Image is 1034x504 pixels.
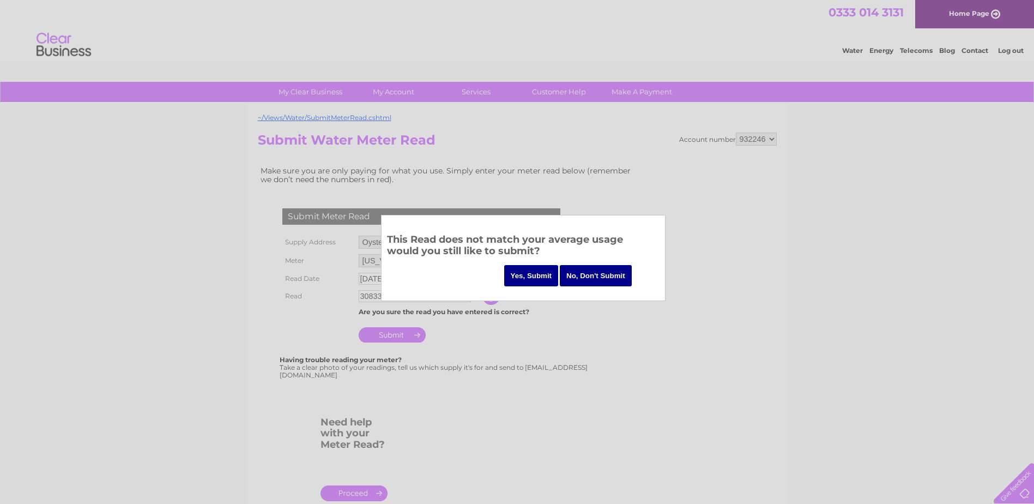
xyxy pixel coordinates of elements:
a: Blog [939,46,955,55]
a: Water [842,46,863,55]
a: Telecoms [900,46,933,55]
a: Energy [869,46,893,55]
h3: This Read does not match your average usage would you still like to submit? [387,232,660,262]
a: 0333 014 3131 [829,5,904,19]
a: Contact [962,46,988,55]
img: logo.png [36,28,92,62]
a: Log out [998,46,1024,55]
input: Yes, Submit [504,265,559,286]
div: Clear Business is a trading name of Verastar Limited (registered in [GEOGRAPHIC_DATA] No. 3667643... [260,6,775,53]
input: No, Don't Submit [560,265,632,286]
